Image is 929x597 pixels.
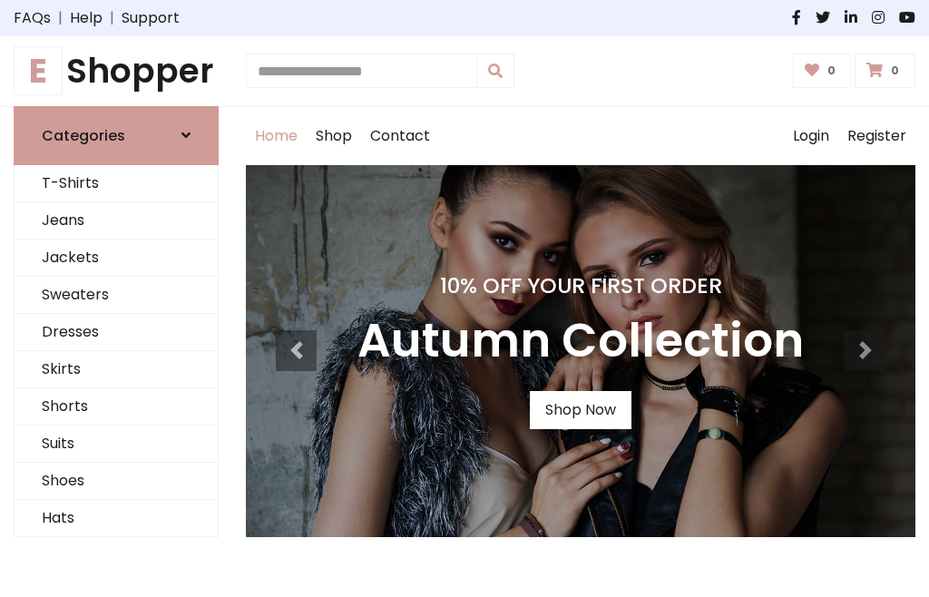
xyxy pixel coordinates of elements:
a: Shop Now [530,391,631,429]
a: Categories [14,106,219,165]
a: Dresses [15,314,218,351]
span: 0 [886,63,904,79]
a: Jackets [15,240,218,277]
span: | [103,7,122,29]
a: Home [246,107,307,165]
h4: 10% Off Your First Order [357,273,804,298]
a: Sweaters [15,277,218,314]
a: Register [838,107,915,165]
h1: Shopper [14,51,219,92]
a: Shop [307,107,361,165]
a: Shorts [15,388,218,426]
a: Suits [15,426,218,463]
a: T-Shirts [15,165,218,202]
a: Help [70,7,103,29]
a: Contact [361,107,439,165]
a: 0 [793,54,852,88]
span: | [51,7,70,29]
a: Shoes [15,463,218,500]
a: Skirts [15,351,218,388]
a: Login [784,107,838,165]
a: Support [122,7,180,29]
a: 0 [855,54,915,88]
h6: Categories [42,127,125,144]
a: EShopper [14,51,219,92]
a: Hats [15,500,218,537]
a: Jeans [15,202,218,240]
h3: Autumn Collection [357,313,804,369]
span: 0 [823,63,840,79]
span: E [14,46,63,95]
a: FAQs [14,7,51,29]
